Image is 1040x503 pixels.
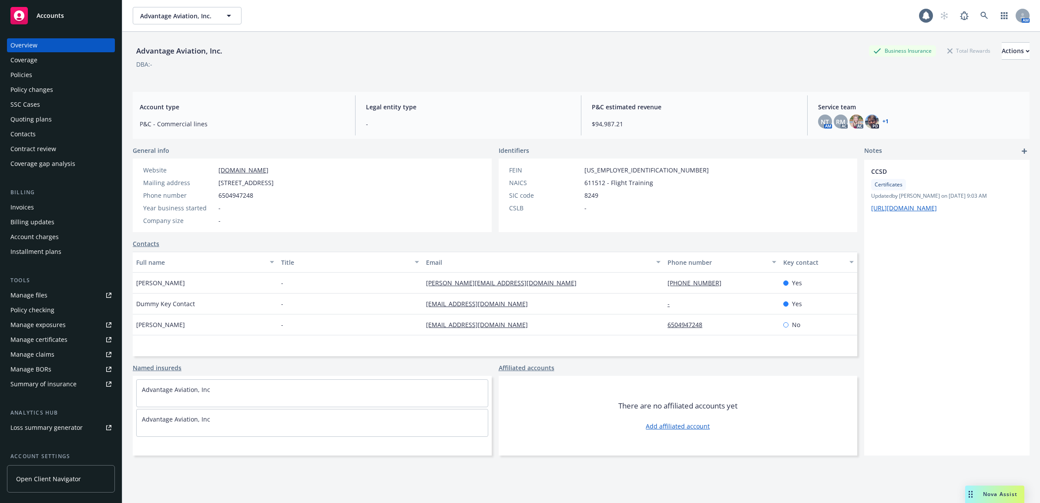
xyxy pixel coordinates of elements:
img: photo [865,115,879,128]
div: Billing [7,188,115,197]
a: Loss summary generator [7,421,115,435]
div: Business Insurance [869,45,936,56]
span: [PERSON_NAME] [136,320,185,329]
div: NAICS [509,178,581,187]
a: Policy checking [7,303,115,317]
div: Manage exposures [10,318,66,332]
div: Company size [143,216,215,225]
div: Policy changes [10,83,53,97]
span: There are no affiliated accounts yet [618,401,738,411]
a: SSC Cases [7,98,115,111]
div: Invoices [10,200,34,214]
div: Phone number [143,191,215,200]
button: Email [423,252,664,273]
span: 6504947248 [218,191,253,200]
span: - [281,278,283,287]
span: - [281,299,283,308]
span: RM [836,117,845,126]
a: - [668,300,677,308]
span: [STREET_ADDRESS] [218,178,274,187]
div: Contract review [10,142,56,156]
div: Coverage gap analysis [10,157,75,171]
div: SSC Cases [10,98,40,111]
div: Analytics hub [7,408,115,417]
span: - [584,203,587,213]
a: [DOMAIN_NAME] [218,166,268,174]
a: Advantage Aviation, Inc [142,385,210,394]
span: - [281,320,283,329]
span: $94,987.21 [592,119,797,128]
div: Full name [136,258,265,267]
span: - [366,119,571,128]
div: Policy checking [10,303,54,317]
button: Nova Assist [965,486,1024,503]
span: General info [133,146,169,155]
a: Accounts [7,3,115,28]
span: Notes [864,146,882,156]
span: CCSD [871,167,1000,176]
span: 611512 - Flight Training [584,178,653,187]
span: [US_EMPLOYER_IDENTIFICATION_NUMBER] [584,165,709,175]
span: P&C - Commercial lines [140,119,345,128]
div: Loss summary generator [10,421,83,435]
div: Quoting plans [10,112,52,126]
div: Account settings [7,452,115,461]
span: 8249 [584,191,598,200]
button: Key contact [780,252,857,273]
div: Advantage Aviation, Inc. [133,45,226,57]
div: Total Rewards [943,45,995,56]
a: +1 [882,119,889,124]
a: [EMAIL_ADDRESS][DOMAIN_NAME] [426,321,535,329]
div: Policies [10,68,32,82]
span: Yes [792,278,802,287]
a: [URL][DOMAIN_NAME] [871,204,937,212]
a: Add affiliated account [646,422,710,431]
a: Account charges [7,230,115,244]
div: Manage files [10,288,47,302]
span: No [792,320,800,329]
a: Policy changes [7,83,115,97]
span: Open Client Navigator [16,474,81,483]
div: Tools [7,276,115,285]
a: Manage certificates [7,333,115,347]
span: Yes [792,299,802,308]
span: Accounts [37,12,64,19]
div: Actions [1002,43,1030,59]
span: Advantage Aviation, Inc. [140,11,215,20]
span: Account type [140,102,345,111]
button: Actions [1002,42,1030,60]
div: Title [281,258,409,267]
div: Contacts [10,127,36,141]
span: Updated by [PERSON_NAME] on [DATE] 9:03 AM [871,192,1023,200]
a: Invoices [7,200,115,214]
div: Drag to move [965,486,976,503]
a: Switch app [996,7,1013,24]
span: - [218,216,221,225]
span: Nova Assist [983,490,1017,498]
a: 6504947248 [668,321,709,329]
div: Account charges [10,230,59,244]
div: Installment plans [10,245,61,259]
a: Manage files [7,288,115,302]
span: NT [821,117,829,126]
a: Manage BORs [7,362,115,376]
div: Key contact [783,258,844,267]
span: Certificates [875,181,902,189]
a: Manage claims [7,348,115,361]
span: Identifiers [499,146,529,155]
div: Phone number [668,258,767,267]
a: Summary of insurance [7,377,115,391]
a: Billing updates [7,215,115,229]
a: Contract review [7,142,115,156]
a: [PERSON_NAME][EMAIL_ADDRESS][DOMAIN_NAME] [426,279,584,287]
div: Email [426,258,651,267]
div: SIC code [509,191,581,200]
a: Affiliated accounts [499,363,554,372]
a: Coverage gap analysis [7,157,115,171]
a: Manage exposures [7,318,115,332]
div: Summary of insurance [10,377,77,391]
div: Year business started [143,203,215,213]
div: CCSDCertificatesUpdatedby [PERSON_NAME] on [DATE] 9:03 AM[URL][DOMAIN_NAME] [864,160,1030,219]
div: Manage certificates [10,333,67,347]
a: Quoting plans [7,112,115,126]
